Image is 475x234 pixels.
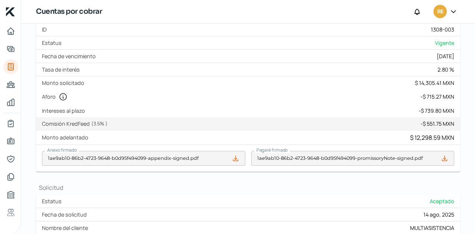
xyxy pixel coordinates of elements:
div: - $ 551.75 MXN [420,120,454,127]
a: Referencias [3,205,18,220]
h1: Solicitud [36,184,460,192]
label: Fecha de vencimiento [42,53,99,60]
label: Intereses al plazo [42,107,88,114]
a: Buró de crédito [3,187,18,202]
a: Información general [3,134,18,149]
label: Fecha de solicitud [42,211,90,218]
h1: Cuentas por cobrar [36,6,102,17]
div: $ 14,305.41 MXN [415,79,454,86]
div: 1308-003 [431,26,454,33]
a: Pago a proveedores [3,77,18,92]
a: Mis finanzas [3,95,18,110]
label: Estatus [42,198,65,205]
div: - $ 715.27 MXN [420,93,454,100]
div: MULTIASISTENCIA [410,224,454,231]
a: Representantes [3,152,18,167]
div: $ 12,298.59 MXN [410,134,454,142]
label: Monto solicitado [42,79,87,86]
label: Nombre del cliente [42,224,91,231]
span: Anexo firmado [47,147,77,153]
span: Vigente [435,39,454,46]
span: ( 3.5 % ) [91,120,108,127]
label: Monto adelantado [42,134,91,141]
label: Aforo [42,92,71,101]
label: Comisión KredFeed [42,120,111,127]
a: Adelantar facturas [3,42,18,56]
a: Inicio [3,24,18,39]
div: 14 ago, 2025 [423,211,454,218]
span: Pagaré firmado [256,147,288,153]
label: Tasa de interés [42,66,83,73]
span: Aceptado [430,198,454,205]
a: Mi contrato [3,116,18,131]
label: ID [42,26,50,33]
div: - $ 739.80 MXN [419,107,454,114]
label: Estatus [42,39,65,46]
a: Tus créditos [3,59,18,74]
span: RE [437,7,443,16]
div: [DATE] [437,53,454,60]
div: 2.80 % [438,66,454,73]
a: Documentos [3,169,18,184]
